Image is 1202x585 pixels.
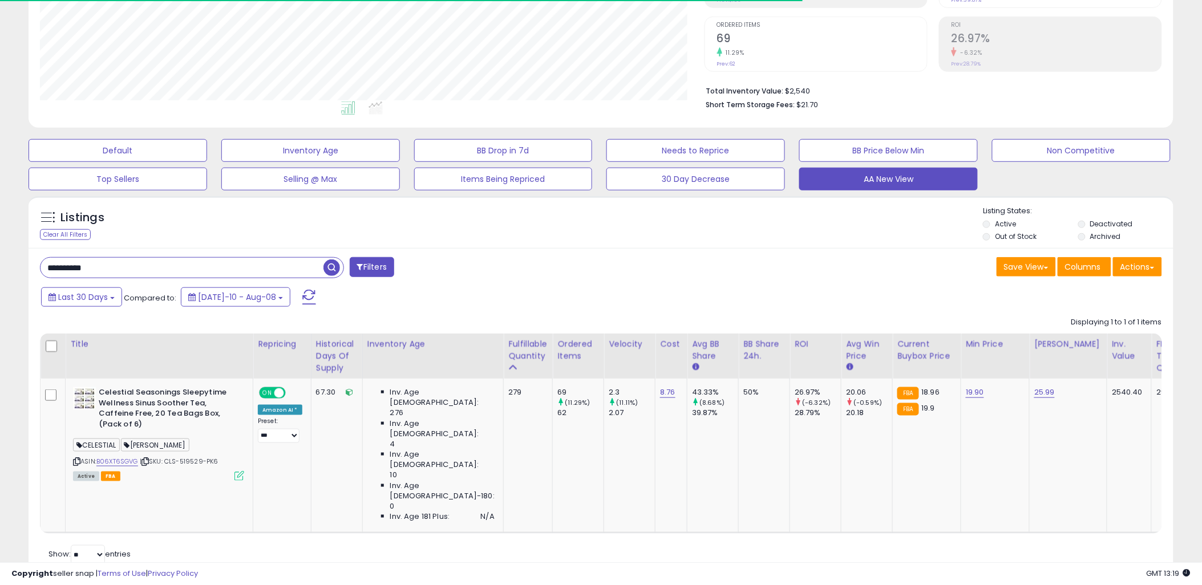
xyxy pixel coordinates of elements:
button: Top Sellers [29,168,207,190]
div: Min Price [966,338,1025,350]
div: ROI [795,338,836,350]
span: 19.9 [922,403,936,413]
div: FBA Total Qty [1156,338,1178,374]
small: Avg Win Price. [846,362,853,372]
div: 279 [508,387,544,397]
div: 28.79% [795,408,841,418]
label: Deactivated [1090,219,1133,229]
span: Columns [1065,261,1101,273]
span: ROI [952,22,1161,29]
div: Cost [660,338,682,350]
div: 2.3 [609,387,655,397]
span: 2025-09-9 13:19 GMT [1147,568,1191,579]
button: [DATE]-10 - Aug-08 [181,287,290,307]
small: (11.29%) [565,398,590,407]
button: Save View [997,257,1056,277]
div: 62 [557,408,604,418]
div: Ordered Items [557,338,599,362]
button: Default [29,139,207,162]
label: Out of Stock [995,231,1037,241]
div: Inventory Age [367,338,499,350]
small: (-0.59%) [853,398,882,407]
span: Inv. Age [DEMOGRAPHIC_DATA]-180: [390,481,495,501]
button: Last 30 Days [41,287,122,307]
span: Ordered Items [717,22,927,29]
h2: 26.97% [952,32,1161,47]
div: [PERSON_NAME] [1034,338,1102,350]
button: Inventory Age [221,139,400,162]
div: Velocity [609,338,650,350]
button: AA New View [799,168,978,190]
div: Clear All Filters [40,229,91,240]
b: Celestial Seasonings Sleepytime Wellness Sinus Soother Tea, Caffeine Free, 20 Tea Bags Box, (Pack... [99,387,237,432]
div: Repricing [258,338,306,350]
span: OFF [284,388,302,398]
button: Needs to Reprice [606,139,785,162]
button: BB Drop in 7d [414,139,593,162]
span: 18.96 [922,387,940,397]
div: Displaying 1 to 1 of 1 items [1071,317,1162,328]
small: Avg BB Share. [692,362,699,372]
button: Actions [1113,257,1162,277]
div: 2540.40 [1112,387,1143,397]
div: seller snap | | [11,568,198,579]
div: BB Share 24h. [743,338,785,362]
span: Show: entries [48,549,131,560]
div: Current Buybox Price [897,338,956,362]
button: Selling @ Max [221,168,400,190]
span: Inv. Age [DEMOGRAPHIC_DATA]: [390,419,495,439]
span: Inv. Age [DEMOGRAPHIC_DATA]: [390,449,495,470]
small: FBA [897,387,918,400]
div: 43.33% [692,387,738,397]
div: 2.07 [609,408,655,418]
div: 26.97% [795,387,841,397]
a: Privacy Policy [148,568,198,579]
div: Preset: [258,417,302,443]
div: 290 [1156,387,1174,397]
span: FBA [101,472,120,481]
div: 39.87% [692,408,738,418]
span: Inv. Age 181 Plus: [390,511,450,522]
span: Last 30 Days [58,291,108,303]
button: Columns [1058,257,1111,277]
span: Inv. Age [DEMOGRAPHIC_DATA]: [390,387,495,408]
h2: 69 [717,32,927,47]
span: ON [260,388,274,398]
a: 19.90 [966,387,984,398]
div: Inv. value [1112,338,1147,362]
small: (11.11%) [617,398,638,407]
div: 67.30 [316,387,354,397]
span: | SKU: CLS-519529-PK6 [140,457,218,466]
a: B06XT6SGVG [96,457,138,466]
b: Total Inventory Value: [706,86,784,96]
div: 20.06 [846,387,892,397]
small: FBA [897,403,918,416]
span: N/A [481,511,495,522]
span: CELESTIAL [73,438,120,452]
small: (8.68%) [699,398,725,407]
a: Terms of Use [98,568,146,579]
li: $2,540 [706,83,1154,97]
h5: Listings [60,210,104,226]
div: Amazon AI * [258,405,302,415]
span: [DATE]-10 - Aug-08 [198,291,276,303]
a: 8.76 [660,387,675,398]
div: Historical Days Of Supply [316,338,358,374]
a: 25.99 [1034,387,1055,398]
span: 0 [390,501,395,511]
span: [PERSON_NAME] [121,438,189,452]
span: 276 [390,408,403,418]
span: All listings currently available for purchase on Amazon [73,472,99,481]
div: 20.18 [846,408,892,418]
div: Title [70,338,248,350]
img: 51q0gRccwQL._SL40_.jpg [73,387,96,410]
button: BB Price Below Min [799,139,978,162]
label: Archived [1090,231,1121,241]
div: Fulfillable Quantity [508,338,548,362]
small: Prev: 62 [717,60,736,67]
span: Compared to: [124,292,176,303]
div: 50% [743,387,781,397]
span: 4 [390,439,395,449]
div: Avg Win Price [846,338,888,362]
small: (-6.32%) [802,398,831,407]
